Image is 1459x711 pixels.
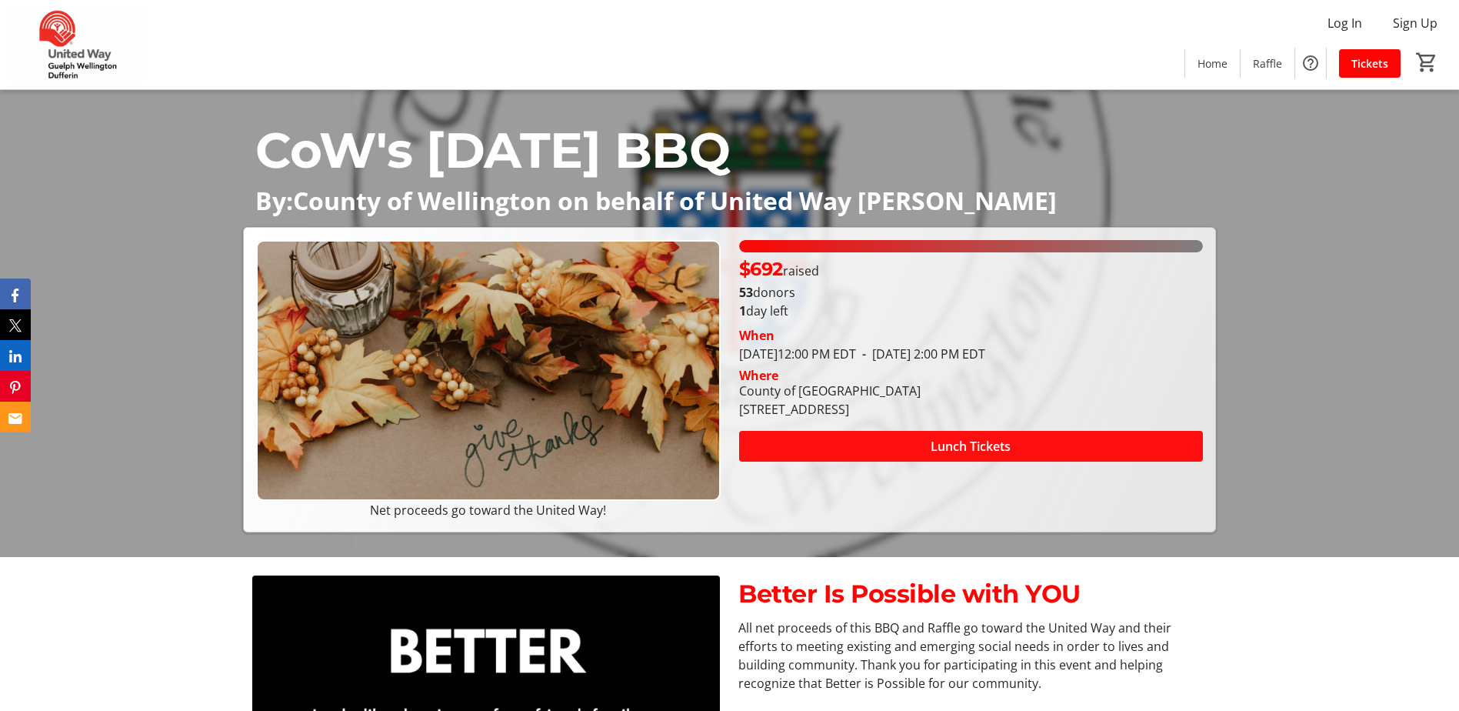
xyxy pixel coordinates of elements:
[856,345,872,362] span: -
[856,345,985,362] span: [DATE] 2:00 PM EDT
[739,369,778,382] div: Where
[739,283,1203,302] p: donors
[739,258,783,280] span: $692
[1241,49,1294,78] a: Raffle
[1381,11,1450,35] button: Sign Up
[739,431,1203,462] button: Lunch Tickets
[739,345,856,362] span: [DATE] 12:00 PM EDT
[739,302,1203,320] p: day left
[9,6,146,83] img: United Way Guelph Wellington Dufferin's Logo
[739,382,921,400] div: County of [GEOGRAPHIC_DATA]
[1393,14,1437,32] span: Sign Up
[1253,55,1282,72] span: Raffle
[256,501,720,519] p: Net proceeds go toward the United Way!
[255,113,1204,187] p: CoW's [DATE] BBQ
[738,576,1206,613] p: Better Is Possible with YOU
[739,284,753,301] b: 53
[1198,55,1227,72] span: Home
[739,400,921,419] div: [STREET_ADDRESS]
[1327,14,1362,32] span: Log In
[1351,55,1388,72] span: Tickets
[739,326,774,345] div: When
[931,437,1011,456] span: Lunch Tickets
[1413,48,1441,76] button: Cart
[1295,48,1326,78] button: Help
[256,240,720,501] img: Campaign CTA Media Photo
[739,240,1203,252] div: 100% of fundraising goal reached
[1339,49,1401,78] a: Tickets
[1315,11,1374,35] button: Log In
[255,187,1204,214] p: By:County of Wellington on behalf of United Way [PERSON_NAME]
[739,302,746,319] span: 1
[1185,49,1240,78] a: Home
[738,619,1206,693] p: All net proceeds of this BBQ and Raffle go toward the United Way and their efforts to meeting exi...
[739,255,819,283] p: raised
